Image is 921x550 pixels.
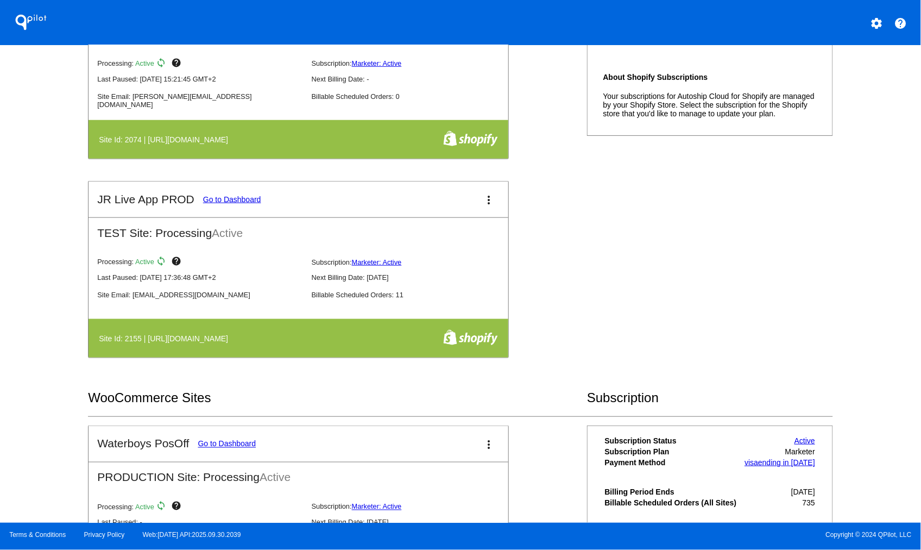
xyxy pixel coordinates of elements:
[99,135,234,144] h4: Site Id: 2074 | [URL][DOMAIN_NAME]
[97,291,302,299] p: Site Email: [EMAIL_ADDRESS][DOMAIN_NAME]
[745,458,758,467] span: visa
[97,273,302,282] p: Last Paused: [DATE] 17:36:48 GMT+2
[203,195,261,204] a: Go to Dashboard
[99,334,234,343] h4: Site Id: 2155 | [URL][DOMAIN_NAME]
[791,487,815,496] span: [DATE]
[352,59,402,67] a: Marketer: Active
[97,256,302,269] p: Processing:
[97,437,189,451] h2: Waterboys PosOff
[89,218,508,240] h2: TEST Site: Processing
[171,58,184,71] mat-icon: help
[312,518,517,527] p: Next Billing Date: [DATE]
[97,92,302,109] p: Site Email: [PERSON_NAME][EMAIL_ADDRESS][DOMAIN_NAME]
[97,501,302,514] p: Processing:
[198,440,256,448] a: Go to Dashboard
[89,462,508,484] h2: PRODUCTION Site: Processing
[604,447,741,457] th: Subscription Plan
[312,92,517,101] p: Billable Scheduled Orders: 0
[352,258,402,266] a: Marketer: Active
[156,256,169,269] mat-icon: sync
[482,439,495,452] mat-icon: more_vert
[470,531,912,539] span: Copyright © 2024 QPilot, LLC
[443,130,498,147] img: f8a94bdc-cb89-4d40-bdcd-a0261eff8977
[604,436,741,446] th: Subscription Status
[97,58,302,71] p: Processing:
[9,531,66,539] a: Terms & Conditions
[97,193,194,206] h2: JR Live App PROD
[156,501,169,514] mat-icon: sync
[803,498,815,507] span: 735
[88,390,587,405] h2: WooCommerce Sites
[745,458,815,467] a: visaending in [DATE]
[97,75,302,83] p: Last Paused: [DATE] 15:21:45 GMT+2
[604,487,741,497] th: Billing Period Ends
[603,73,817,82] h4: About Shopify Subscriptions
[312,503,517,511] p: Subscription:
[171,501,184,514] mat-icon: help
[312,258,517,266] p: Subscription:
[156,58,169,71] mat-icon: sync
[135,258,154,266] span: Active
[135,503,154,511] span: Active
[482,193,495,207] mat-icon: more_vert
[870,17,883,30] mat-icon: settings
[794,436,815,445] a: Active
[587,390,833,405] h2: Subscription
[352,503,402,511] a: Marketer: Active
[84,531,125,539] a: Privacy Policy
[894,17,907,30] mat-icon: help
[171,256,184,269] mat-icon: help
[212,227,243,239] span: Active
[143,531,241,539] a: Web:[DATE] API:2025.09.30.2039
[443,329,498,346] img: f8a94bdc-cb89-4d40-bdcd-a0261eff8977
[603,92,817,118] p: Your subscriptions for Autoship Cloud for Shopify are managed by your Shopify Store. Select the s...
[260,471,291,484] span: Active
[135,59,154,67] span: Active
[785,447,815,456] span: Marketer
[312,291,517,299] p: Billable Scheduled Orders: 11
[604,458,741,467] th: Payment Method
[97,518,302,527] p: Last Paused: -
[312,75,517,83] p: Next Billing Date: -
[312,59,517,67] p: Subscription:
[9,11,53,33] h1: QPilot
[604,498,741,508] th: Billable Scheduled Orders (All Sites)
[312,273,517,282] p: Next Billing Date: [DATE]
